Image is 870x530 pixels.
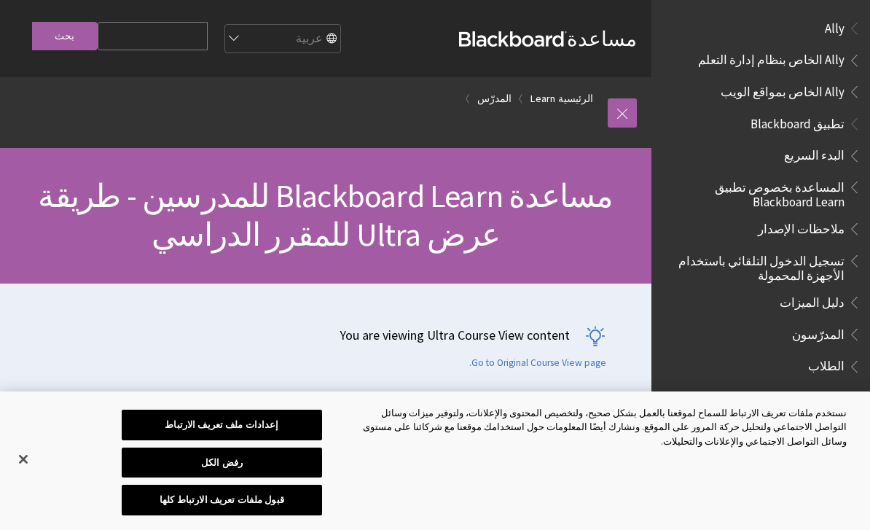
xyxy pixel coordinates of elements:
span: Ally [825,16,844,36]
span: تطبيق Blackboard [751,112,844,131]
span: البدء السريع [784,144,844,163]
button: إعدادات ملف تعريف الارتباط [122,410,322,440]
a: المدرّس [477,90,512,108]
a: Go to Original Course View page. [469,356,606,370]
span: تسجيل الدخول التلقائي باستخدام الأجهزة المحمولة [669,249,844,283]
select: Site Language Selector [224,25,340,54]
a: Learn [530,90,555,108]
span: Ally الخاص بنظام إدارة التعلم [698,48,844,68]
nav: Book outline for Anthology Ally Help [660,16,861,104]
strong: Blackboard [459,31,567,47]
span: ملاحظات الإصدار [758,217,844,236]
p: You are viewing Ultra Course View content [15,326,606,344]
input: بحث [32,22,98,50]
span: المساعدة بخصوص تطبيق Blackboard Learn [669,175,844,209]
span: المدرّسون [792,322,844,342]
span: بيان النشاط [785,386,844,405]
button: إغلاق [7,443,39,475]
span: دليل الميزات [780,290,844,310]
div: نستخدم ملفات تعريف الارتباط للسماح لموقعنا بالعمل بشكل صحيح، ولتخصيص المحتوى والإعلانات، ولتوفير ... [348,406,847,449]
button: قبول ملفات تعريف الارتباط كلها [122,485,322,515]
span: مساعدة Blackboard Learn للمدرسين - طريقة عرض Ultra للمقرر الدراسي [38,176,613,254]
a: الرئيسية [558,90,593,108]
span: الطلاب [808,354,844,374]
span: Ally الخاص بمواقع الويب [721,79,844,99]
a: مساعدةBlackboard [459,26,637,52]
button: رفض الكل [122,448,322,478]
